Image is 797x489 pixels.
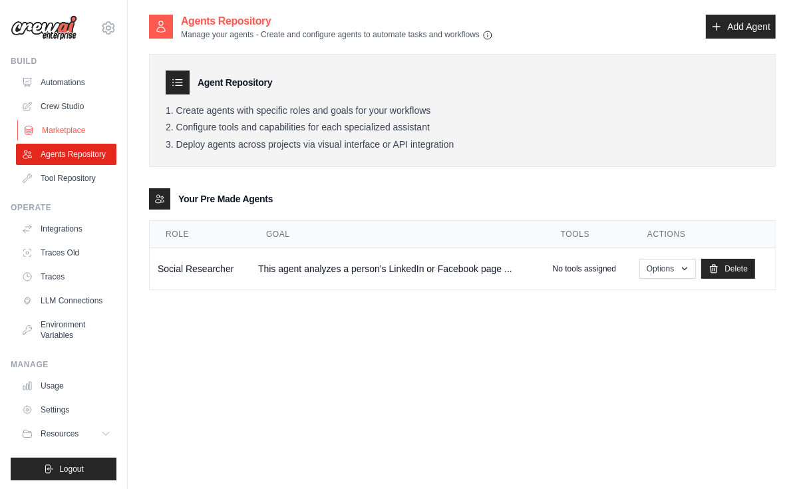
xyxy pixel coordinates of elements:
[198,76,272,89] h3: Agent Repository
[166,105,759,117] li: Create agents with specific roles and goals for your workflows
[16,96,116,117] a: Crew Studio
[250,248,545,290] td: This agent analyzes a person’s LinkedIn or Facebook page ...
[150,221,250,248] th: Role
[553,263,616,274] p: No tools assigned
[16,144,116,165] a: Agents Repository
[706,15,776,39] a: Add Agent
[181,29,493,41] p: Manage your agents - Create and configure agents to automate tasks and workflows
[166,139,759,151] li: Deploy agents across projects via visual interface or API integration
[150,248,250,290] td: Social Researcher
[16,266,116,287] a: Traces
[631,221,775,248] th: Actions
[16,290,116,311] a: LLM Connections
[16,375,116,397] a: Usage
[16,242,116,263] a: Traces Old
[16,399,116,420] a: Settings
[16,168,116,189] a: Tool Repository
[16,423,116,444] button: Resources
[166,122,759,134] li: Configure tools and capabilities for each specialized assistant
[41,428,79,439] span: Resources
[16,218,116,240] a: Integrations
[59,464,84,474] span: Logout
[11,56,116,67] div: Build
[178,192,273,206] h3: Your Pre Made Agents
[181,13,493,29] h2: Agents Repository
[545,221,631,248] th: Tools
[701,259,755,279] a: Delete
[17,120,118,141] a: Marketplace
[11,458,116,480] button: Logout
[11,359,116,370] div: Manage
[639,259,696,279] button: Options
[16,72,116,93] a: Automations
[250,221,545,248] th: Goal
[11,202,116,213] div: Operate
[11,15,77,41] img: Logo
[16,314,116,346] a: Environment Variables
